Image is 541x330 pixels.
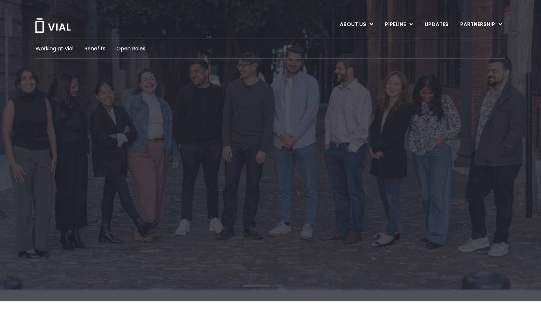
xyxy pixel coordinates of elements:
a: Benefits [84,45,105,53]
a: PARTNERSHIPMenu Toggle [454,18,508,31]
img: Vial Logo [35,18,71,33]
a: PIPELINEMenu Toggle [379,18,418,31]
a: UPDATES [419,18,454,31]
a: Open Roles [116,45,145,53]
a: Working at Vial [36,45,73,53]
a: ABOUT USMenu Toggle [334,18,379,31]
